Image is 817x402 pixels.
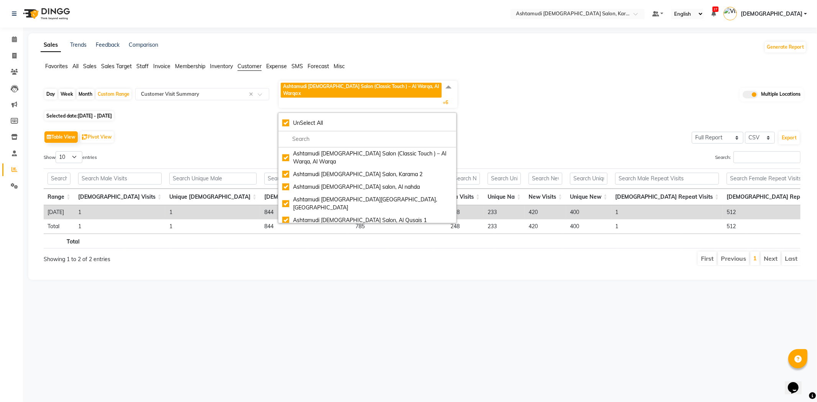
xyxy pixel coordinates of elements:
input: Search Female Visits [264,173,348,185]
div: Ashtamudi [DEMOGRAPHIC_DATA] Salon, Karama 2 [282,170,452,178]
span: Inventory [210,63,233,70]
td: 1 [74,219,165,234]
th: Unique Na: activate to sort column ascending [484,189,525,205]
span: Selected date: [44,111,114,121]
a: Sales [41,38,61,52]
span: Invoice [153,63,170,70]
th: Range: activate to sort column ascending [44,189,74,205]
span: Staff [136,63,149,70]
td: 420 [525,219,566,234]
td: 1 [611,205,723,219]
img: pivot.png [82,134,88,140]
div: Ashtamudi [DEMOGRAPHIC_DATA] Salon (Classic Touch ) – Al Warqa, Al Warqa [282,150,452,166]
span: Favorites [45,63,68,70]
td: 248 [447,219,484,234]
input: Search: [733,151,801,163]
span: All [72,63,79,70]
th: Male Visits: activate to sort column ascending [74,189,165,205]
span: SMS [291,63,303,70]
input: Search Unique Na [488,173,521,185]
input: Search Male Visits [78,173,162,185]
td: 844 [260,205,352,219]
th: Female Visits: activate to sort column ascending [260,189,352,205]
label: Show entries [44,151,97,163]
span: 27 [712,7,719,12]
a: Trends [70,41,87,48]
div: Custom Range [96,89,131,100]
button: Generate Report [765,42,806,52]
td: 1 [74,205,165,219]
input: multiselect-search [282,135,452,143]
a: Feedback [96,41,120,48]
td: 400 [566,205,611,219]
td: 248 [447,205,484,219]
td: 1 [165,219,260,234]
div: Day [44,89,57,100]
input: Search Unique Male [169,173,257,185]
td: 400 [566,219,611,234]
th: Na Visits: activate to sort column ascending [447,189,484,205]
a: 27 [711,10,716,17]
span: Forecast [308,63,329,70]
input: Search Na Visits [450,173,480,185]
span: Ashtamudi [DEMOGRAPHIC_DATA] Salon (Classic Touch ) – Al Warqa, Al Warqa [283,83,439,96]
div: Month [77,89,94,100]
input: Search New Visits [529,173,562,185]
span: Sales [83,63,97,70]
a: Comparison [129,41,158,48]
div: Showing 1 to 2 of 2 entries [44,251,352,263]
th: Unique Male: activate to sort column ascending [165,189,260,205]
div: Week [59,89,75,100]
a: x [298,90,301,96]
span: Misc [334,63,345,70]
span: [DEMOGRAPHIC_DATA] [741,10,802,18]
span: Customer [237,63,262,70]
span: Membership [175,63,205,70]
div: UnSelect All [282,119,452,127]
th: Unique New: activate to sort column ascending [566,189,611,205]
input: Search Unique New [570,173,607,185]
span: Clear all [249,90,255,98]
span: [DATE] - [DATE] [78,113,112,119]
button: Export [779,131,800,144]
td: 233 [484,219,525,234]
iframe: chat widget [785,371,809,394]
div: Ashtamudi [DEMOGRAPHIC_DATA] salon, Al nahda [282,183,452,191]
button: Table View [44,131,78,143]
th: New Visits: activate to sort column ascending [525,189,566,205]
span: Multiple Locations [761,91,801,98]
span: Sales Target [101,63,132,70]
td: 233 [484,205,525,219]
td: 1 [165,205,260,219]
input: Search Male Repeat Visits [615,173,719,185]
span: Expense [266,63,287,70]
button: Pivot View [80,131,114,143]
span: +6 [443,100,454,105]
img: Vishnu [724,7,737,20]
th: Total [44,234,84,248]
td: 1 [611,219,723,234]
td: 420 [525,205,566,219]
img: logo [20,3,72,25]
div: Ashtamudi [DEMOGRAPHIC_DATA] Salon, Al Qusais 1 [282,216,452,224]
a: 1 [753,254,757,262]
td: Total [44,219,74,234]
td: [DATE] [44,205,74,219]
td: 785 [352,219,447,234]
label: Search: [715,151,801,163]
select: Showentries [56,151,82,163]
th: Male Repeat Visits: activate to sort column ascending [611,189,723,205]
input: Search Range [47,173,70,185]
div: Ashtamudi [DEMOGRAPHIC_DATA][GEOGRAPHIC_DATA], [GEOGRAPHIC_DATA] [282,196,452,212]
td: 844 [260,219,352,234]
